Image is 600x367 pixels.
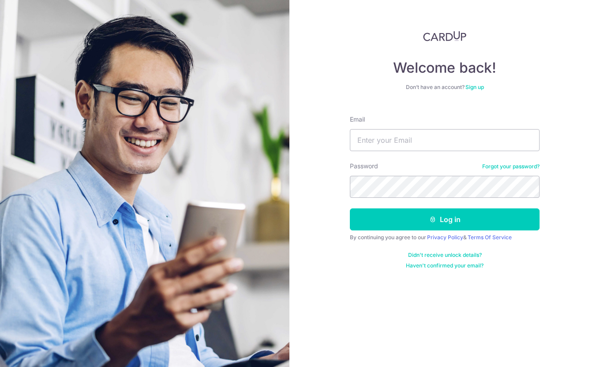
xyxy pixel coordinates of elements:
[427,234,463,241] a: Privacy Policy
[350,162,378,171] label: Password
[350,234,540,241] div: By continuing you agree to our &
[465,84,484,90] a: Sign up
[350,129,540,151] input: Enter your Email
[350,115,365,124] label: Email
[350,59,540,77] h4: Welcome back!
[406,262,484,269] a: Haven't confirmed your email?
[482,163,540,170] a: Forgot your password?
[468,234,512,241] a: Terms Of Service
[408,252,482,259] a: Didn't receive unlock details?
[423,31,466,41] img: CardUp Logo
[350,84,540,91] div: Don’t have an account?
[350,208,540,230] button: Log in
